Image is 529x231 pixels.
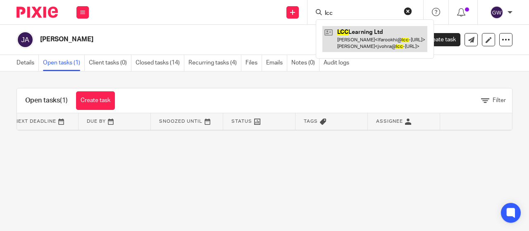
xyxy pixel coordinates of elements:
[291,55,319,71] a: Notes (0)
[493,98,506,103] span: Filter
[60,97,68,104] span: (1)
[76,91,115,110] a: Create task
[43,55,85,71] a: Open tasks (1)
[136,55,184,71] a: Closed tasks (14)
[245,55,262,71] a: Files
[17,31,34,48] img: svg%3E
[266,55,287,71] a: Emails
[231,119,252,124] span: Status
[304,119,318,124] span: Tags
[324,10,398,17] input: Search
[324,55,353,71] a: Audit logs
[188,55,241,71] a: Recurring tasks (4)
[490,6,503,19] img: svg%3E
[404,7,412,15] button: Clear
[89,55,131,71] a: Client tasks (0)
[17,7,58,18] img: Pixie
[25,96,68,105] h1: Open tasks
[159,119,203,124] span: Snoozed Until
[40,35,328,44] h2: [PERSON_NAME]
[412,33,460,46] a: Create task
[17,55,39,71] a: Details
